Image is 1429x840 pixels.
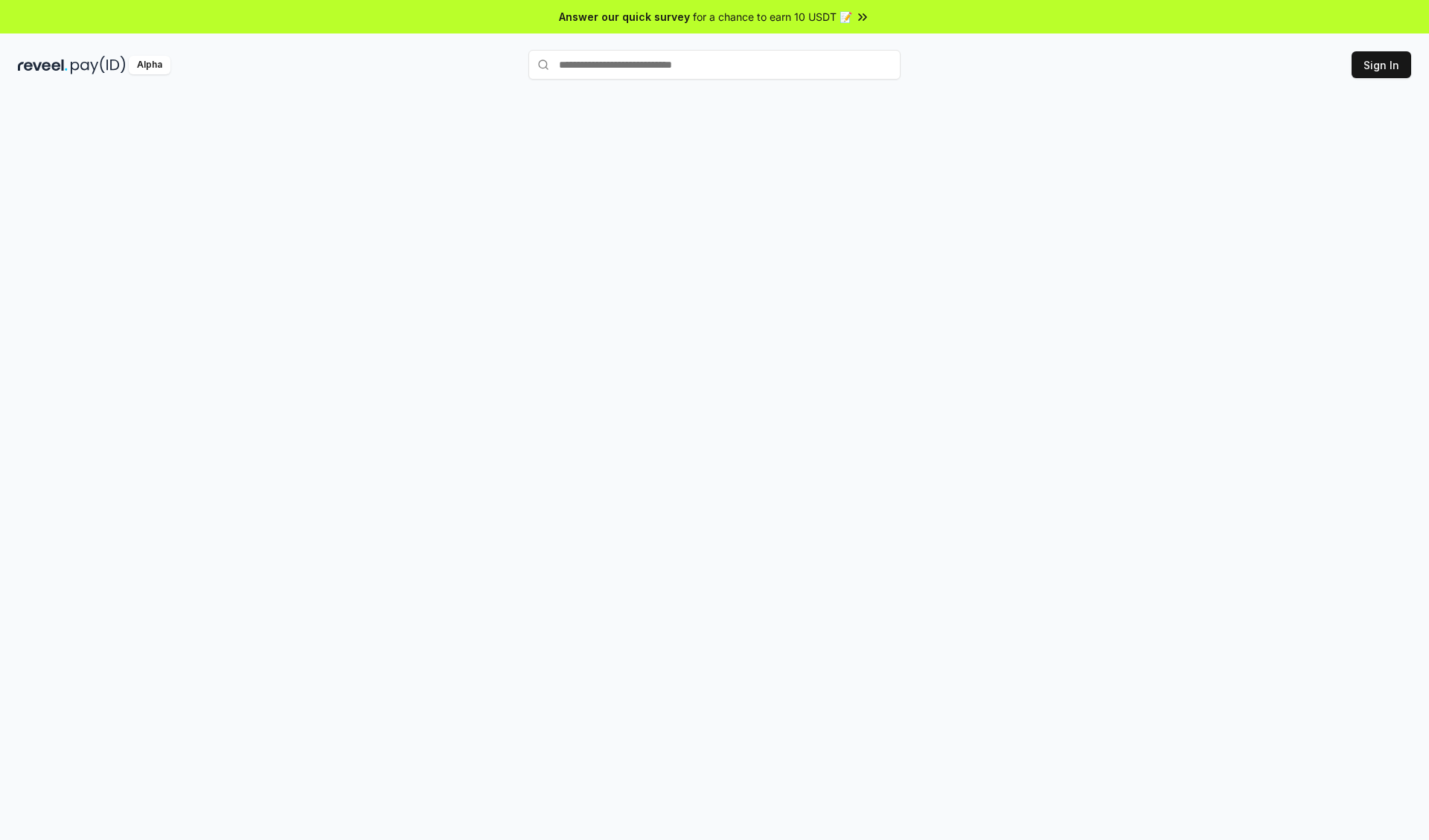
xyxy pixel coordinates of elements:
img: reveel_dark [18,56,68,74]
img: pay_id [71,56,126,74]
button: Sign In [1352,51,1411,78]
div: Alpha [129,56,170,74]
span: Answer our quick survey [559,9,690,25]
span: for a chance to earn 10 USDT 📝 [693,9,852,25]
